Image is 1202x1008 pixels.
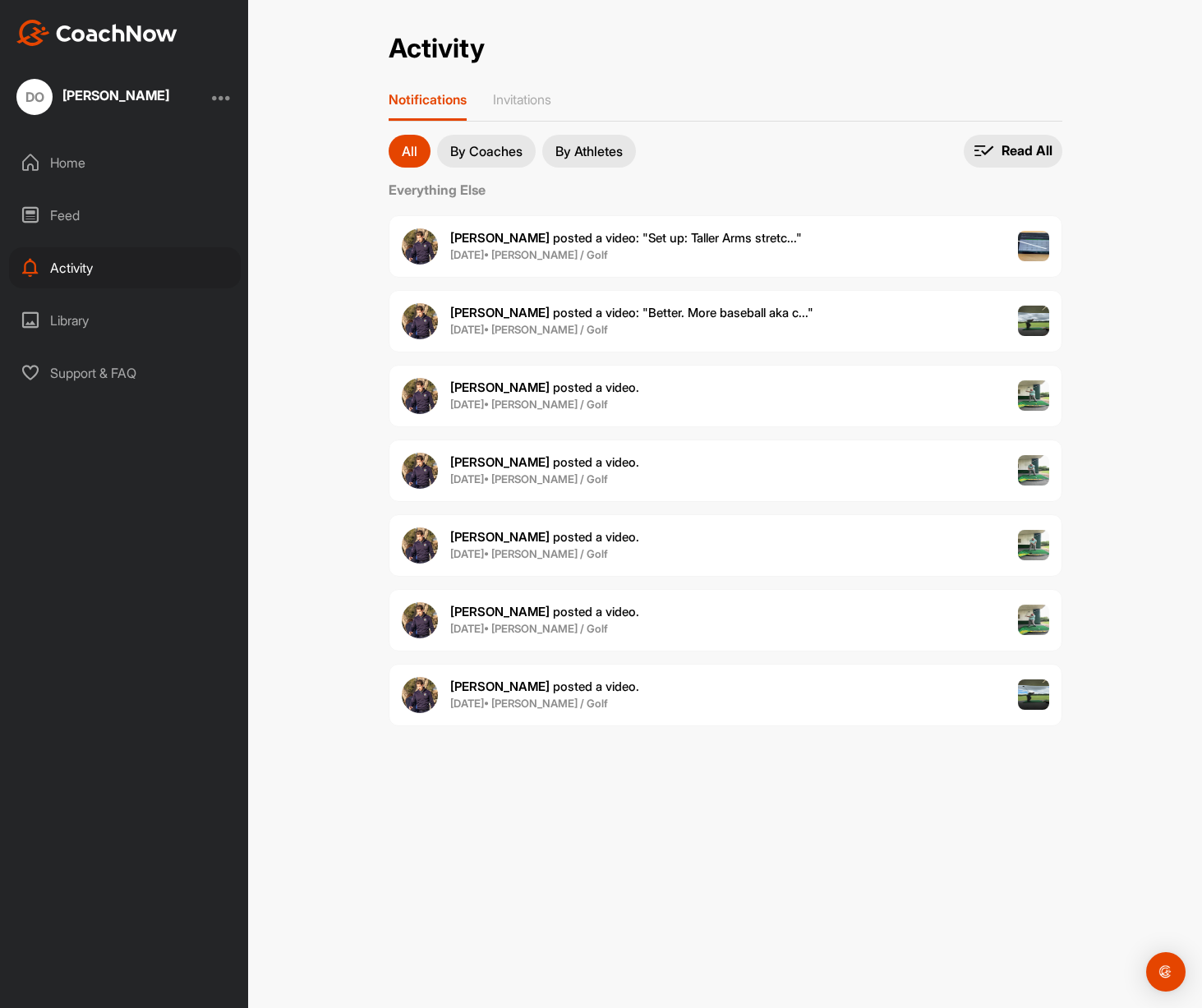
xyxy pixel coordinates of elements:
p: All [402,145,417,158]
img: user avatar [402,453,438,489]
b: [DATE] • [PERSON_NAME] / Golf [450,323,608,336]
img: user avatar [402,677,438,713]
span: posted a video . [450,529,639,545]
b: [PERSON_NAME] [450,604,550,619]
b: [PERSON_NAME] [450,529,550,545]
div: Support & FAQ [9,352,241,394]
b: [DATE] • [PERSON_NAME] / Golf [450,398,608,411]
p: By Athletes [555,145,623,158]
b: [PERSON_NAME] [450,679,550,694]
p: Invitations [493,91,551,108]
div: Feed [9,195,241,236]
span: posted a video . [450,679,639,694]
img: post image [1018,455,1049,486]
b: [PERSON_NAME] [450,230,550,246]
div: Open Intercom Messenger [1146,952,1186,992]
p: By Coaches [450,145,523,158]
span: posted a video : " Set up: Taller Arms stretc... " [450,230,802,246]
img: user avatar [402,228,438,265]
img: CoachNow [16,20,177,46]
b: [DATE] • [PERSON_NAME] / Golf [450,547,608,560]
img: post image [1018,679,1049,711]
div: Home [9,142,241,183]
button: By Coaches [437,135,536,168]
p: Read All [1002,142,1052,159]
b: [PERSON_NAME] [450,305,550,320]
img: post image [1018,380,1049,412]
img: post image [1018,231,1049,262]
p: Notifications [389,91,467,108]
img: post image [1018,530,1049,561]
img: post image [1018,306,1049,337]
button: By Athletes [542,135,636,168]
img: post image [1018,605,1049,636]
img: user avatar [402,527,438,564]
div: Activity [9,247,241,288]
b: [DATE] • [PERSON_NAME] / Golf [450,622,608,635]
span: posted a video . [450,454,639,470]
span: posted a video : " Better. More baseball aka c... " [450,305,813,320]
h2: Activity [389,33,485,65]
img: user avatar [402,602,438,638]
b: [PERSON_NAME] [450,454,550,470]
label: Everything Else [389,180,1062,200]
span: posted a video . [450,604,639,619]
b: [DATE] • [PERSON_NAME] / Golf [450,248,608,261]
div: Library [9,300,241,341]
b: [DATE] • [PERSON_NAME] / Golf [450,472,608,486]
div: [PERSON_NAME] [62,89,169,102]
b: [DATE] • [PERSON_NAME] / Golf [450,697,608,710]
b: [PERSON_NAME] [450,380,550,395]
img: user avatar [402,303,438,339]
div: DO [16,79,53,115]
button: All [389,135,431,168]
span: posted a video . [450,380,639,395]
img: user avatar [402,378,438,414]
